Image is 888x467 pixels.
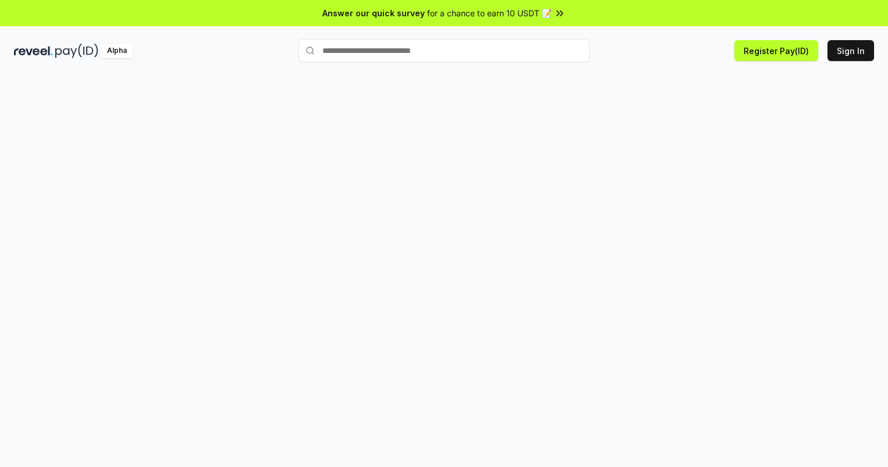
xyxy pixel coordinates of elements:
[827,40,874,61] button: Sign In
[427,7,552,19] span: for a chance to earn 10 USDT 📝
[322,7,425,19] span: Answer our quick survey
[734,40,818,61] button: Register Pay(ID)
[14,44,53,58] img: reveel_dark
[101,44,133,58] div: Alpha
[55,44,98,58] img: pay_id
